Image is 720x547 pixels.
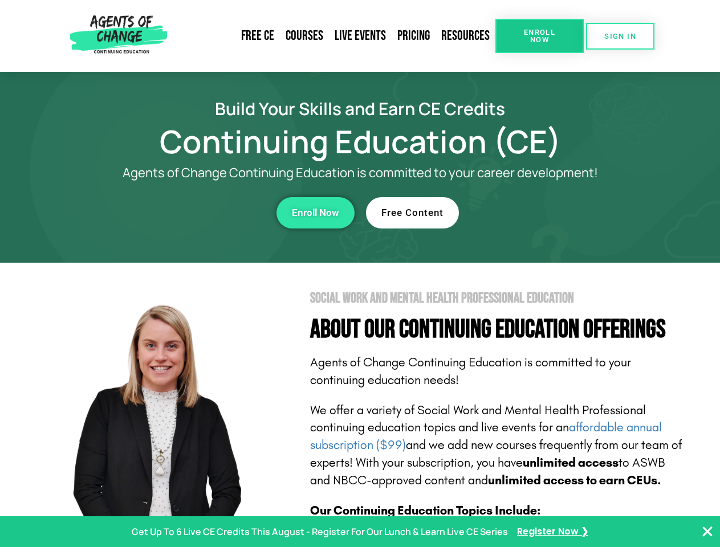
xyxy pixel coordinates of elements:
[81,166,640,180] p: Agents of Change Continuing Education is committed to your career development!
[488,473,661,488] b: unlimited access to earn CEUs.
[280,23,329,49] a: Courses
[35,100,685,117] h2: Build Your Skills and Earn CE Credits
[436,23,495,49] a: Resources
[366,197,459,228] a: Free Content
[586,23,654,50] a: SIGN IN
[310,317,685,342] h4: About Our Continuing Education Offerings
[35,128,685,154] h1: Continuing Education (CE)
[329,23,392,49] a: Live Events
[276,197,355,228] a: Enroll Now
[701,525,714,538] button: Close Banner
[172,23,495,49] nav: Menu
[310,355,631,387] span: Agents of Change Continuing Education is committed to your continuing education needs!
[604,32,636,40] span: SIGN IN
[310,402,685,489] p: We offer a variety of Social Work and Mental Health Professional continuing education topics and ...
[310,291,685,305] h2: Social Work and Mental Health Professional Education
[523,455,619,470] b: unlimited access
[132,524,508,540] p: Get Up To 6 Live CE Credits This August - Register For Our Lunch & Learn Live CE Series
[235,23,280,49] a: Free CE
[310,503,540,518] b: Our Continuing Education Topics Include:
[292,208,339,218] span: Enroll Now
[495,19,584,53] a: Enroll Now
[517,524,588,540] a: Register Now ❯
[514,28,566,43] span: Enroll Now
[392,23,436,49] a: Pricing
[381,208,444,218] span: Free Content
